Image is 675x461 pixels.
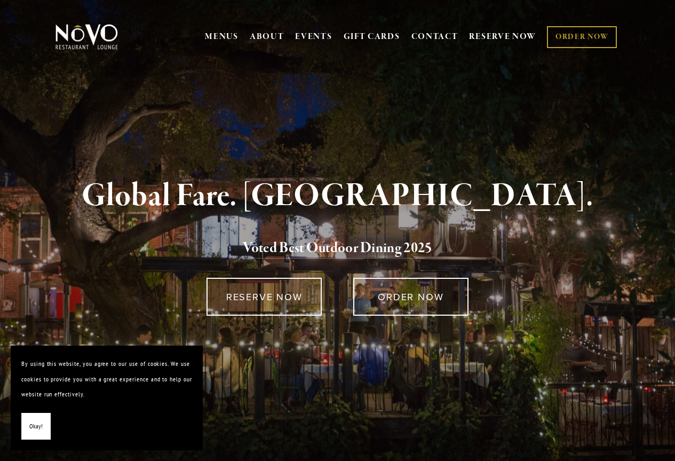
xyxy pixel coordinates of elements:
[21,356,192,402] p: By using this website, you agree to our use of cookies. We use cookies to provide you with a grea...
[29,419,43,434] span: Okay!
[547,26,617,48] a: ORDER NOW
[11,346,203,450] section: Cookie banner
[53,24,120,50] img: Novo Restaurant &amp; Lounge
[243,239,425,259] a: Voted Best Outdoor Dining 202
[295,32,332,42] a: EVENTS
[70,237,605,260] h2: 5
[82,176,593,216] strong: Global Fare. [GEOGRAPHIC_DATA].
[207,278,322,316] a: RESERVE NOW
[353,278,468,316] a: ORDER NOW
[344,27,400,47] a: GIFT CARDS
[250,32,284,42] a: ABOUT
[411,27,458,47] a: CONTACT
[205,32,239,42] a: MENUS
[21,413,51,440] button: Okay!
[469,27,536,47] a: RESERVE NOW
